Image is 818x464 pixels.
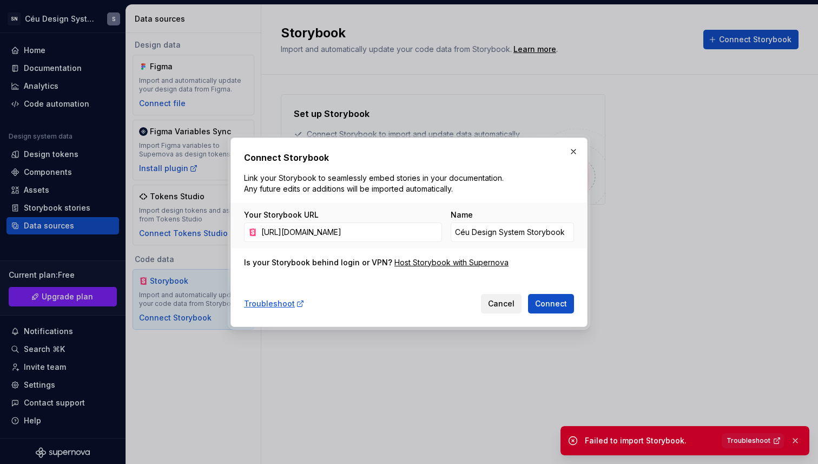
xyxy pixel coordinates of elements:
span: Troubleshoot [727,436,770,445]
input: https://your-storybook-domain.com/... [257,223,442,242]
a: Host Storybook with Supernova [394,257,509,268]
div: Failed to import Storybook. [585,435,715,446]
h2: Connect Storybook [244,151,574,164]
span: Connect [535,298,567,309]
button: Connect [528,294,574,313]
div: Is your Storybook behind login or VPN? [244,257,392,268]
button: Cancel [481,294,522,313]
label: Your Storybook URL [244,210,319,220]
input: Custom Storybook Name [451,223,574,242]
p: Link your Storybook to seamlessly embed stories in your documentation. Any future edits or additi... [244,173,508,194]
span: Cancel [488,298,514,309]
a: Troubleshoot [244,298,305,309]
label: Name [451,210,473,220]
